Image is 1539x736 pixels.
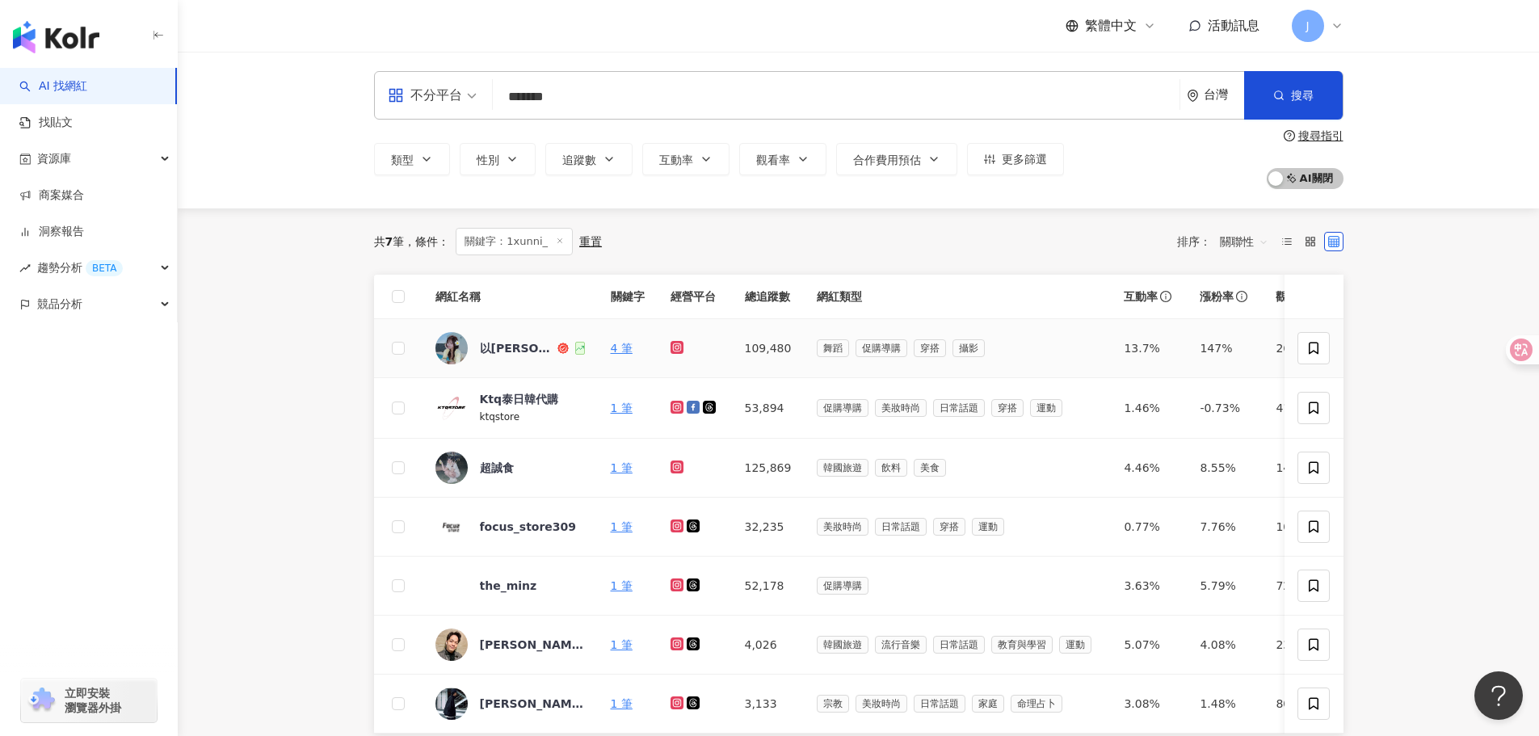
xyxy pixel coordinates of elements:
div: 4.46% [1124,459,1174,477]
a: KOL AvatarKtq泰日韓代購ktqstore [435,391,585,425]
span: 促購導購 [856,339,907,357]
img: KOL Avatar [435,570,468,602]
span: 攝影 [952,339,985,357]
div: 1.48% [1200,695,1250,713]
a: KOL Avatarthe_minz [435,570,585,602]
div: [PERSON_NAME] [480,637,585,653]
div: 超誠食 [480,460,514,476]
div: 80.5% [1276,695,1326,713]
div: 233% [1276,636,1326,654]
img: KOL Avatar [435,629,468,661]
div: 72.9% [1276,577,1326,595]
button: 合作費用預估 [836,143,957,175]
div: BETA [86,260,123,276]
span: 家庭 [972,695,1004,713]
div: 台灣 [1204,88,1244,102]
span: info-circle [1234,288,1250,305]
button: 互動率 [642,143,730,175]
span: 促購導購 [817,399,868,417]
div: 5.79% [1200,577,1250,595]
span: 宗教 [817,695,849,713]
a: 1 筆 [611,461,633,474]
span: 觀看率 [1276,288,1310,305]
a: searchAI 找網紅 [19,78,87,95]
div: 重置 [579,235,602,248]
img: KOL Avatar [435,332,468,364]
td: 52,178 [732,557,805,616]
span: 類型 [391,154,414,166]
span: 日常話題 [933,399,985,417]
div: focus_store309 [480,519,577,535]
button: 更多篩選 [967,143,1064,175]
a: KOL Avatar超誠食 [435,452,585,484]
a: chrome extension立即安裝 瀏覽器外掛 [21,679,157,722]
span: 關鍵字：1xunni_ [456,228,573,255]
div: 7.76% [1200,518,1250,536]
td: 109,480 [732,319,805,378]
a: KOL Avatar[PERSON_NAME] [435,629,585,661]
img: KOL Avatar [435,688,468,720]
span: 資源庫 [37,141,71,177]
span: 促購導購 [817,577,868,595]
span: 飲料 [875,459,907,477]
span: rise [19,263,31,274]
div: 以[PERSON_NAME] [480,340,554,356]
a: 1 筆 [611,520,633,533]
th: 網紅名稱 [423,275,598,319]
button: 類型 [374,143,450,175]
span: 觀看率 [756,154,790,166]
iframe: Help Scout Beacon - Open [1474,671,1523,720]
div: 144% [1276,459,1326,477]
span: 運動 [972,518,1004,536]
a: 4 筆 [611,342,633,355]
span: 搜尋 [1291,89,1314,102]
span: 立即安裝 瀏覽器外掛 [65,686,121,715]
span: 趨勢分析 [37,250,123,286]
a: 商案媒合 [19,187,84,204]
div: 3.08% [1124,695,1174,713]
div: 1.46% [1124,399,1174,417]
button: 搜尋 [1244,71,1343,120]
span: 條件 ： [404,235,449,248]
th: 關鍵字 [598,275,658,319]
td: 32,235 [732,498,805,557]
img: logo [13,21,99,53]
span: appstore [388,87,404,103]
a: KOL Avatarfocus_store309 [435,511,585,543]
th: 網紅類型 [804,275,1111,319]
img: KOL Avatar [435,511,468,543]
div: 共 筆 [374,235,405,248]
div: 4.08% [1200,636,1250,654]
span: 韓國旅遊 [817,459,868,477]
span: environment [1187,90,1199,102]
div: 147% [1200,339,1250,357]
div: 13.7% [1124,339,1174,357]
span: info-circle [1158,288,1174,305]
span: 日常話題 [914,695,965,713]
button: 性別 [460,143,536,175]
td: 4,026 [732,616,805,675]
div: 排序： [1177,229,1277,254]
div: 5.07% [1124,636,1174,654]
td: 3,133 [732,675,805,734]
div: 103% [1276,518,1326,536]
a: KOL Avatar以[PERSON_NAME] [435,332,585,364]
span: 繁體中文 [1085,17,1137,35]
span: 運動 [1059,636,1091,654]
span: 活動訊息 [1208,18,1259,33]
span: 穿搭 [914,339,946,357]
span: question-circle [1284,130,1295,141]
a: 1 筆 [611,402,633,414]
button: 追蹤數 [545,143,633,175]
a: 洞察報告 [19,224,84,240]
a: KOL Avatar[PERSON_NAME] [PERSON_NAME] [435,688,585,720]
a: 1 筆 [611,697,633,710]
span: 性別 [477,154,499,166]
span: 追蹤數 [562,154,596,166]
div: Ktq泰日韓代購 [480,391,559,407]
span: 更多篩選 [1002,153,1047,166]
span: 競品分析 [37,286,82,322]
a: 找貼文 [19,115,73,131]
div: 41.1% [1276,399,1326,417]
span: 舞蹈 [817,339,849,357]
